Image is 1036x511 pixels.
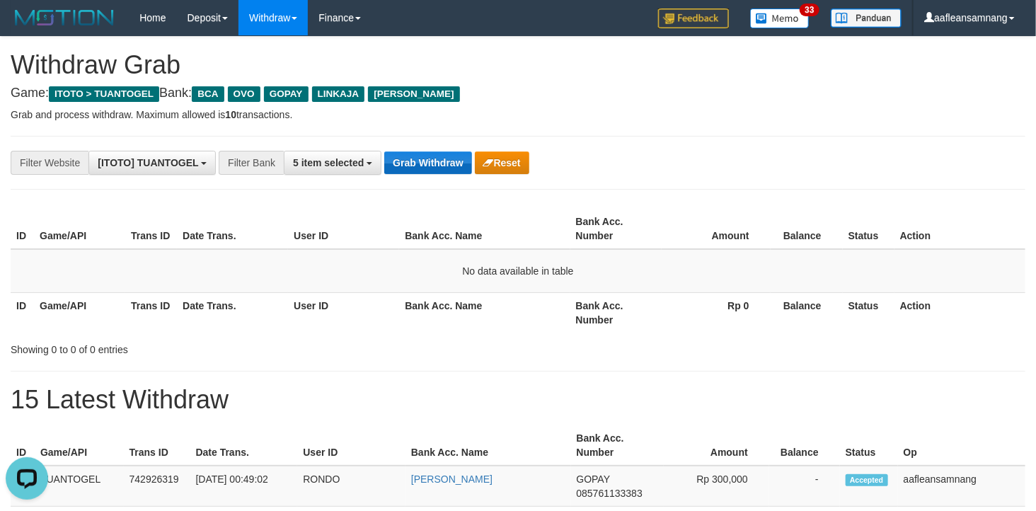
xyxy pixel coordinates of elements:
th: User ID [288,292,399,333]
th: Trans ID [125,209,177,249]
th: Game/API [34,209,125,249]
td: [DATE] 00:49:02 [190,466,298,507]
th: Date Trans. [190,425,298,466]
span: OVO [228,86,260,102]
span: BCA [192,86,224,102]
span: GOPAY [264,86,309,102]
img: MOTION_logo.png [11,7,118,28]
div: Showing 0 to 0 of 0 entries [11,337,421,357]
th: Trans ID [125,292,177,333]
h1: Withdraw Grab [11,51,1025,79]
p: Grab and process withdraw. Maximum allowed is transactions. [11,108,1025,122]
th: User ID [297,425,405,466]
th: Date Trans. [177,292,288,333]
th: Balance [769,425,840,466]
th: Balance [771,292,843,333]
span: 5 item selected [293,157,364,168]
div: Filter Bank [219,151,284,175]
th: User ID [288,209,399,249]
button: [ITOTO] TUANTOGEL [88,151,216,175]
div: Filter Website [11,151,88,175]
th: Status [843,292,894,333]
th: Bank Acc. Name [399,292,570,333]
th: Amount [664,425,769,466]
th: Bank Acc. Name [399,209,570,249]
th: Bank Acc. Number [570,209,662,249]
a: [PERSON_NAME] [411,473,493,485]
button: 5 item selected [284,151,381,175]
th: Bank Acc. Number [571,425,664,466]
th: Action [894,209,1025,249]
th: Rp 0 [662,292,771,333]
span: Copy 085761133383 to clipboard [577,488,643,499]
h1: 15 Latest Withdraw [11,386,1025,414]
th: Date Trans. [177,209,288,249]
span: LINKAJA [312,86,365,102]
img: Button%20Memo.svg [750,8,810,28]
td: TUANTOGEL [35,466,124,507]
button: Open LiveChat chat widget [6,6,48,48]
th: ID [11,292,34,333]
img: Feedback.jpg [658,8,729,28]
h4: Game: Bank: [11,86,1025,101]
span: Accepted [846,474,888,486]
span: ITOTO > TUANTOGEL [49,86,159,102]
th: Bank Acc. Number [570,292,662,333]
th: Game/API [34,292,125,333]
td: 742926319 [124,466,190,507]
td: Rp 300,000 [664,466,769,507]
td: aafleansamnang [898,466,1025,507]
th: Action [894,292,1025,333]
th: Status [840,425,898,466]
th: ID [11,425,35,466]
td: - [769,466,840,507]
span: [ITOTO] TUANTOGEL [98,157,198,168]
span: [PERSON_NAME] [368,86,459,102]
span: GOPAY [577,473,610,485]
th: Op [898,425,1025,466]
td: RONDO [297,466,405,507]
strong: 10 [225,109,236,120]
th: Amount [662,209,771,249]
th: Status [843,209,894,249]
img: panduan.png [831,8,902,28]
span: 33 [800,4,819,16]
button: Grab Withdraw [384,151,471,174]
th: Trans ID [124,425,190,466]
td: No data available in table [11,249,1025,293]
th: Game/API [35,425,124,466]
th: ID [11,209,34,249]
th: Bank Acc. Name [405,425,571,466]
button: Reset [475,151,529,174]
th: Balance [771,209,843,249]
